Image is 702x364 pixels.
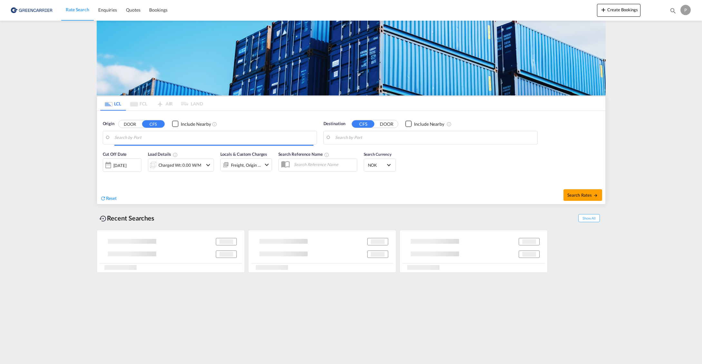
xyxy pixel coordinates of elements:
[364,152,392,157] span: Search Currency
[212,122,217,127] md-icon: Unchecked: Ignores neighbouring ports when fetching rates.Checked : Includes neighbouring ports w...
[367,160,392,170] md-select: Select Currency: kr NOKNorway Krone
[97,211,157,225] div: Recent Searches
[600,6,607,14] md-icon: icon-plus 400-fg
[669,7,677,17] div: icon-magnify
[103,171,108,180] md-datepicker: Select
[204,161,212,169] md-icon: icon-chevron-down
[97,111,605,204] div: Origin DOOR CFS Checkbox No InkUnchecked: Ignores neighbouring ports when fetching rates.Checked ...
[669,7,677,14] md-icon: icon-magnify
[113,162,127,168] div: [DATE]
[323,121,345,127] span: Destination
[414,121,444,127] div: Include Nearby
[680,5,691,15] div: P
[278,152,330,157] span: Search Reference Name
[220,158,272,171] div: Freight Origin Destinationicon-chevron-down
[324,152,329,157] md-icon: Your search will be saved by the below given name
[578,214,600,222] span: Show All
[263,161,271,169] md-icon: icon-chevron-down
[597,4,640,17] button: icon-plus 400-fgCreate Bookings
[220,152,267,157] span: Locals & Custom Charges
[375,120,398,128] button: DOOR
[126,7,140,13] span: Quotes
[97,21,606,95] img: GreenCarrierFCL_LCL.png
[148,159,214,172] div: Charged Wt: 0.00 W/Micon-chevron-down
[368,162,386,168] span: NOK
[593,193,598,198] md-icon: icon-arrow-right
[148,152,178,157] span: Load Details
[172,121,211,127] md-checkbox: Checkbox No Ink
[149,7,167,13] span: Bookings
[159,161,201,170] div: Charged Wt: 0.00 W/M
[181,121,211,127] div: Include Nearby
[103,121,114,127] span: Origin
[352,120,374,128] button: CFS
[142,120,165,128] button: CFS
[99,215,107,222] md-icon: icon-backup-restore
[66,7,89,12] span: Rate Search
[173,152,178,157] md-icon: Chargeable Weight
[106,195,117,201] span: Reset
[567,192,598,198] span: Search Rates
[103,152,127,157] span: Cut Off Date
[100,195,117,202] div: icon-refreshReset
[100,195,106,201] md-icon: icon-refresh
[563,189,602,201] button: Search Ratesicon-arrow-right
[335,133,534,143] input: Search by Port
[447,122,452,127] md-icon: Unchecked: Ignores neighbouring ports when fetching rates.Checked : Includes neighbouring ports w...
[405,121,444,127] md-checkbox: Checkbox No Ink
[119,120,141,128] button: DOOR
[100,96,126,111] md-tab-item: LCL
[114,133,313,143] input: Search by Port
[100,96,203,111] md-pagination-wrapper: Use the left and right arrow keys to navigate between tabs
[231,161,261,170] div: Freight Origin Destination
[291,160,357,169] input: Search Reference Name
[10,3,53,17] img: e39c37208afe11efa9cb1d7a6ea7d6f5.png
[103,158,141,172] div: [DATE]
[98,7,117,13] span: Enquiries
